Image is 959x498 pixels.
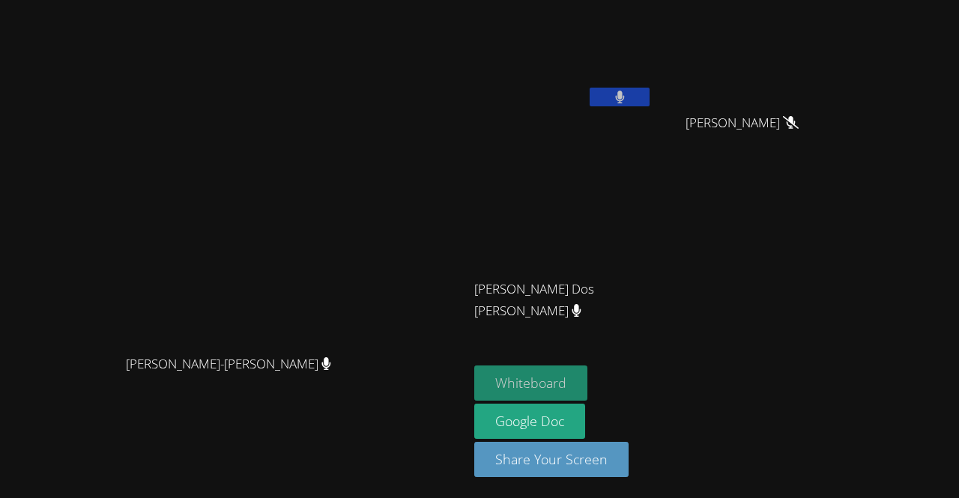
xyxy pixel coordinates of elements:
[474,404,585,439] a: Google Doc
[474,442,629,477] button: Share Your Screen
[474,365,587,401] button: Whiteboard
[686,112,799,134] span: [PERSON_NAME]
[474,279,641,322] span: [PERSON_NAME] Dos [PERSON_NAME]
[126,353,331,375] span: [PERSON_NAME]-[PERSON_NAME]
